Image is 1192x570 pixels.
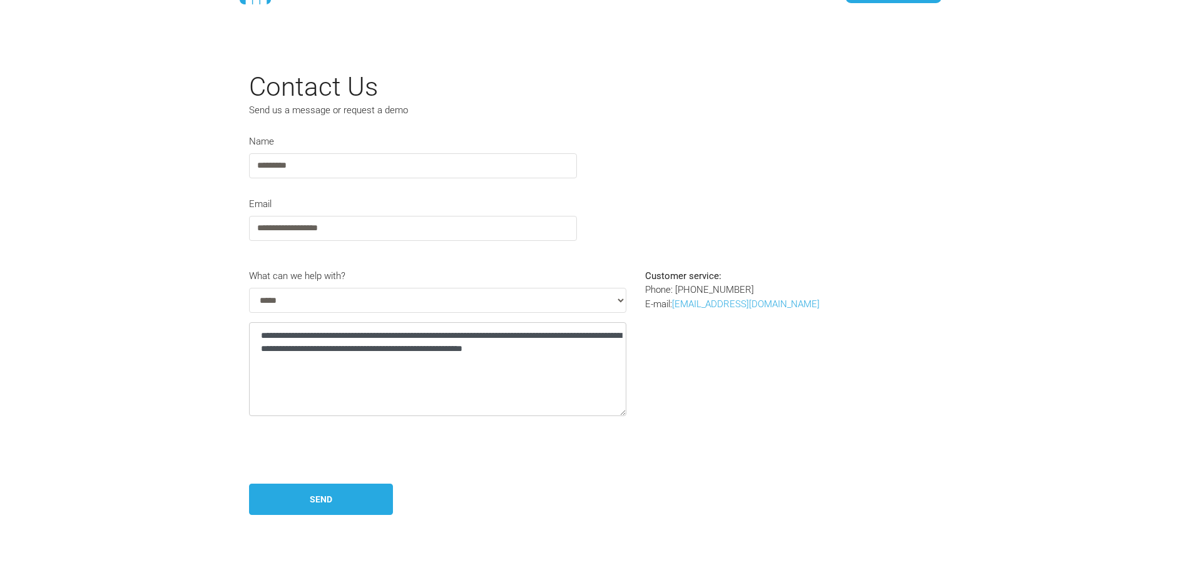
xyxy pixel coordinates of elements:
[249,103,537,118] p: Send us a message or request a demo
[645,270,721,282] b: Customer service:
[672,298,820,310] a: [EMAIL_ADDRESS][DOMAIN_NAME]
[249,425,439,474] iframe: reCAPTCHA
[636,269,834,425] div: Phone: [PHONE_NUMBER] E-mail:
[249,135,274,149] label: Name
[249,269,345,283] label: What can we help with?
[249,71,825,103] h2: Contact Us
[249,484,393,516] button: Send
[249,197,272,211] label: Email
